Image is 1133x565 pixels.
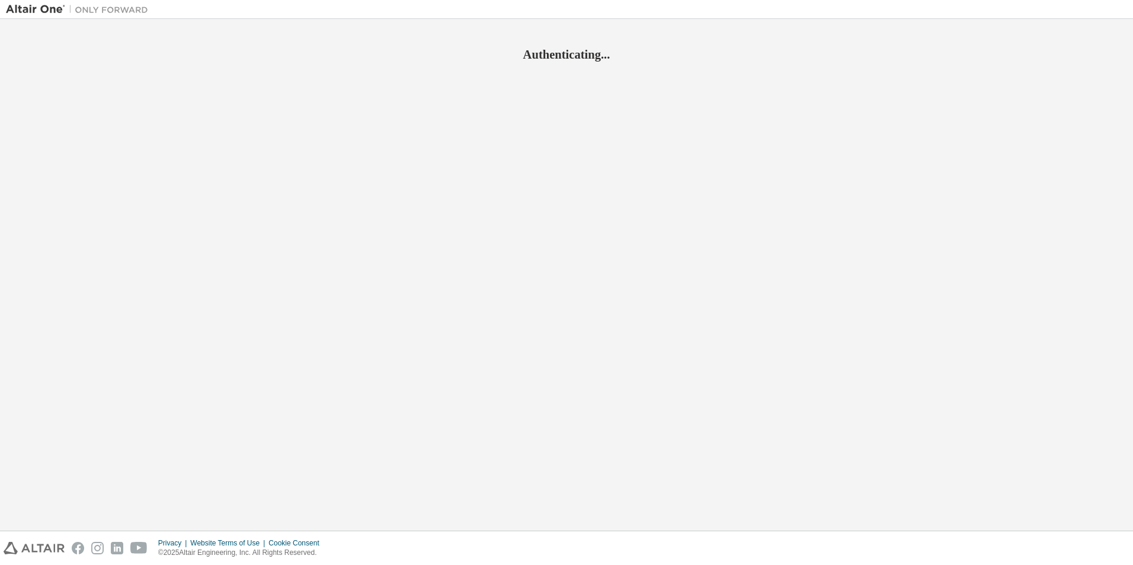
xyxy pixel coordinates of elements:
[6,47,1127,62] h2: Authenticating...
[158,548,327,558] p: © 2025 Altair Engineering, Inc. All Rights Reserved.
[268,538,326,548] div: Cookie Consent
[72,542,84,554] img: facebook.svg
[91,542,104,554] img: instagram.svg
[4,542,65,554] img: altair_logo.svg
[6,4,154,15] img: Altair One
[111,542,123,554] img: linkedin.svg
[190,538,268,548] div: Website Terms of Use
[130,542,148,554] img: youtube.svg
[158,538,190,548] div: Privacy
